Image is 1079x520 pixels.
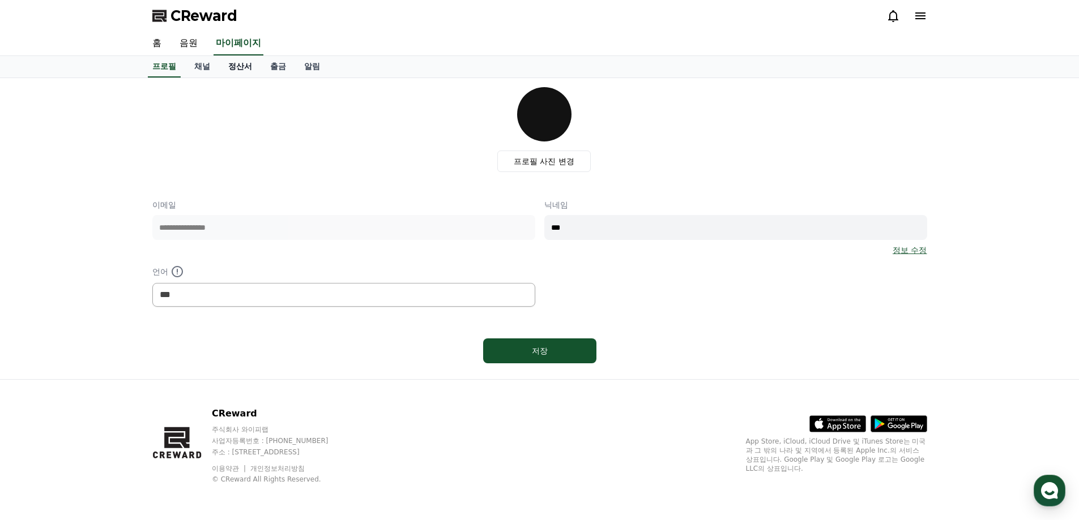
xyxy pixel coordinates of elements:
div: CReward에 문의하기 [59,128,165,141]
a: CReward [152,7,237,25]
a: 정보 수정 [893,244,927,256]
p: © CReward All Rights Reserved. [212,475,350,484]
p: 언어 [152,265,535,278]
div: 감사합니다. [33,294,191,306]
div: [DATE](금) ~ [DATE](목)까지 [33,260,191,272]
a: 알림 [295,56,329,78]
div: 민족대명절 추석이 찾아왔습니다! [33,192,191,204]
a: 프로필 [148,56,181,78]
a: 출금 [261,56,295,78]
button: 운영시간 보기 [80,145,144,158]
div: 저장 [506,345,574,356]
p: 주소 : [STREET_ADDRESS] [212,448,350,457]
p: 사업자등록번호 : [PHONE_NUMBER] [212,436,350,445]
a: 음원 [170,32,207,55]
a: 채널 [185,56,219,78]
button: 상담 시작하기 [11,356,213,379]
div: 올 [DATE] 가족들과 함께 풍선한 한가위 보내시길 바라며 늘 좋은 일들만 가득하시길 기원합니다! [33,209,191,243]
div: 다음주 출금은 예정대로 진행됩니다. [33,277,191,289]
a: 홈 [143,32,170,55]
button: 저장 [483,338,596,363]
p: App Store, iCloud, iCloud Drive 및 iTunes Store는 미국과 그 밖의 나라 및 지역에서 등록된 Apple Inc.의 서비스 상표입니다. Goo... [746,437,927,473]
a: 이용약관 [212,465,248,472]
a: 개인정보처리방침 [250,465,305,472]
span: CReward [170,7,237,25]
div: CReward [62,6,106,19]
p: 이메일 [152,199,535,210]
label: 프로필 사진 변경 [497,151,591,172]
p: 크리에이터를 위한 플랫폼, 크리워드 입니다. [31,44,208,54]
p: 닉네임 [544,199,927,210]
div: 크리워드 고객센터 휴무 안내 [33,249,191,260]
div: 몇 분 내 답변 받으실 수 있어요 [62,19,156,28]
a: 정산서 [219,56,261,78]
p: 주식회사 와이피랩 [212,425,350,434]
span: 운영시간 보기 [85,147,131,157]
img: profile_image [517,87,572,141]
p: CReward [212,407,350,420]
a: 마이페이지 [214,32,263,55]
